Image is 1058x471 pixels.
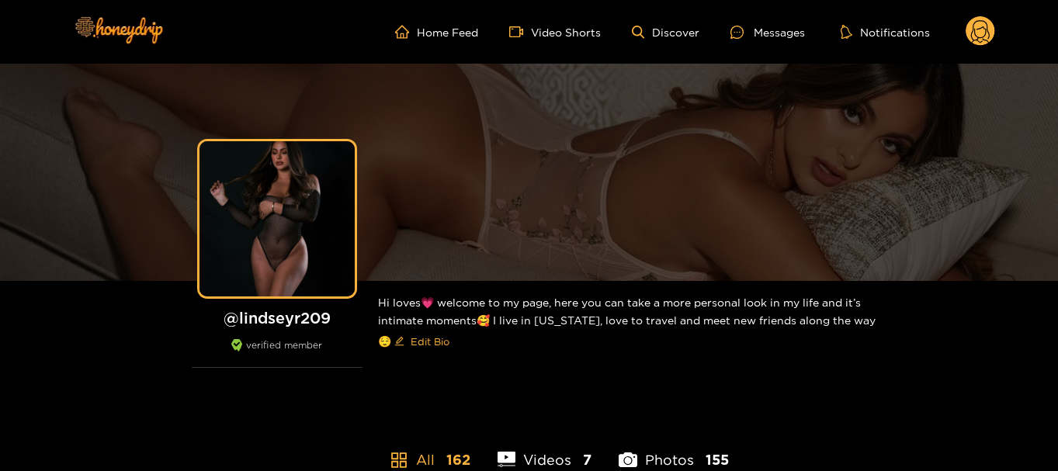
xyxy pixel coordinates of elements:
button: editEdit Bio [391,329,453,354]
a: Video Shorts [509,25,601,39]
a: Home Feed [395,25,478,39]
span: 7 [583,450,591,469]
div: verified member [192,339,362,368]
button: Notifications [836,24,935,40]
div: Hi loves💗 welcome to my page, here you can take a more personal look in my life and it’s intimate... [378,281,883,366]
span: home [395,25,417,39]
span: video-camera [509,25,531,39]
span: appstore [390,451,408,469]
span: edit [394,336,404,348]
a: Discover [632,26,699,39]
span: Edit Bio [411,334,449,349]
div: Messages [730,23,805,41]
span: 162 [446,450,470,469]
h1: @ lindseyr209 [192,308,362,327]
span: 155 [706,450,729,469]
